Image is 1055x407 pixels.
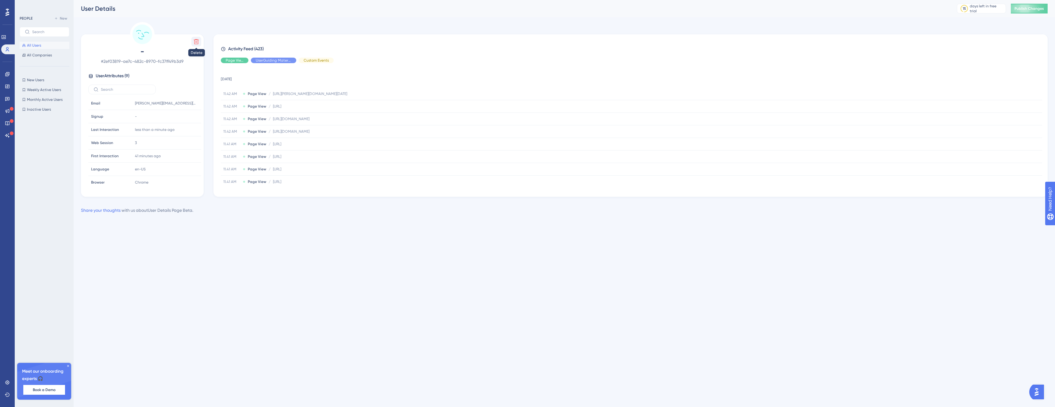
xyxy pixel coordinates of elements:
span: 11.41 AM [223,179,240,184]
span: UserGuiding Material [256,58,291,63]
span: en-US [135,167,146,172]
span: - [135,114,137,119]
span: Inactive Users [27,107,51,112]
span: Page View [248,116,266,121]
span: [URL] [273,167,281,172]
div: User Details [81,4,942,13]
span: / [269,179,270,184]
iframe: UserGuiding AI Assistant Launcher [1029,383,1048,401]
span: First Interaction [91,154,119,158]
span: / [269,104,270,109]
span: Page View [248,154,266,159]
button: Inactive Users [20,106,69,113]
button: Weekly Active Users [20,86,69,93]
span: 11.42 AM [223,129,240,134]
span: [URL] [273,142,281,146]
span: Custom Events [304,58,329,63]
span: Book a Demo [33,387,56,392]
button: New Users [20,76,69,84]
span: 11.42 AM [223,104,240,109]
span: 11.42 AM [223,116,240,121]
span: - [88,47,196,56]
span: New [60,16,67,21]
span: 11.41 AM [223,142,240,146]
span: Page View [248,167,266,172]
span: Page View [248,91,266,96]
span: 3 [135,140,137,145]
span: 11.41 AM [223,167,240,172]
td: [DATE] [221,68,1042,88]
span: [URL][PERSON_NAME][DOMAIN_NAME][DATE] [273,91,347,96]
span: Activity Feed (423) [228,45,264,53]
span: Monthly Active Users [27,97,63,102]
span: / [269,142,270,146]
span: [URL][DOMAIN_NAME] [273,116,309,121]
span: / [269,91,270,96]
span: Signup [91,114,103,119]
time: less than a minute ago [135,127,175,132]
span: Email [91,101,100,106]
span: [URL] [273,154,281,159]
time: 41 minutes ago [135,154,161,158]
span: [PERSON_NAME][EMAIL_ADDRESS][PERSON_NAME][DOMAIN_NAME] [135,101,196,106]
input: Search [101,87,151,92]
span: Last Interaction [91,127,119,132]
span: Meet our onboarding experts 🎧 [22,368,66,382]
div: days left in free trial [970,4,1004,13]
button: All Users [20,42,69,49]
button: Book a Demo [23,385,65,395]
div: 15 [963,6,966,11]
span: Publish Changes [1015,6,1044,11]
span: All Companies [27,53,52,58]
span: Chrome [135,180,148,185]
span: 11.41 AM [223,154,240,159]
input: Search [32,30,64,34]
span: [URL] [273,179,281,184]
span: [URL][DOMAIN_NAME] [273,129,309,134]
span: / [269,154,270,159]
button: Publish Changes [1011,4,1048,13]
span: 11.42 AM [223,91,240,96]
button: All Companies [20,51,69,59]
span: Page View [248,179,266,184]
span: User Attributes ( 9 ) [96,72,129,80]
span: Page View [226,58,244,63]
span: / [269,167,270,172]
div: with us about User Details Page Beta . [81,207,193,214]
span: Page View [248,104,266,109]
span: Language [91,167,109,172]
span: Weekly Active Users [27,87,61,92]
span: Need Help? [14,2,38,9]
button: New [52,15,69,22]
span: New Users [27,78,44,82]
span: All Users [27,43,41,48]
span: / [269,129,270,134]
span: [URL] [273,104,281,109]
span: / [269,116,270,121]
span: # 2ef03819-ae7c-482c-8970-fc37ff49b3d9 [88,58,196,65]
span: Page View [248,129,266,134]
span: Web Session [91,140,113,145]
span: Page View [248,142,266,146]
button: Monthly Active Users [20,96,69,103]
a: Share your thoughts [81,208,121,213]
span: Browser [91,180,105,185]
div: PEOPLE [20,16,33,21]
